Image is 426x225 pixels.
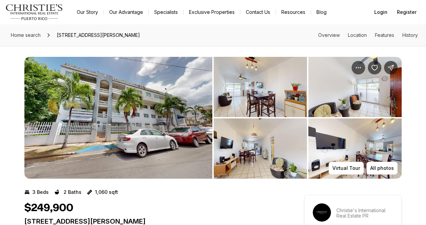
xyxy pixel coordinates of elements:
[318,32,418,38] nav: Page section menu
[32,189,49,195] p: 3 Beds
[276,7,311,17] a: Resources
[54,30,143,41] span: [STREET_ADDRESS][PERSON_NAME]
[64,189,81,195] p: 2 Baths
[366,162,398,175] button: All photos
[384,61,398,74] button: Share Property: 120 BUCARE #106
[368,61,381,74] button: Save Property: 120 BUCARE #106
[24,57,402,179] div: Listing Photos
[149,7,183,17] a: Specialists
[5,4,63,20] img: logo
[348,32,367,38] a: Skip to: Location
[329,162,364,175] button: Virtual Tour
[393,5,421,19] button: Register
[308,118,402,179] button: View image gallery
[370,5,392,19] button: Login
[370,165,394,171] p: All photos
[402,32,418,38] a: Skip to: History
[95,189,118,195] p: 1,060 sqft
[375,32,394,38] a: Skip to: Features
[352,61,365,74] button: Property options
[214,57,402,179] li: 2 of 7
[11,32,41,38] span: Home search
[24,57,212,179] li: 1 of 7
[336,208,393,219] p: Christie's International Real Estate PR
[318,32,340,38] a: Skip to: Overview
[184,7,240,17] a: Exclusive Properties
[240,7,276,17] button: Contact Us
[397,9,417,15] span: Register
[308,57,402,117] button: View image gallery
[104,7,148,17] a: Our Advantage
[374,9,387,15] span: Login
[214,118,307,179] button: View image gallery
[311,7,332,17] a: Blog
[332,165,360,171] p: Virtual Tour
[24,57,212,179] button: View image gallery
[24,202,73,215] h1: $249,900
[71,7,103,17] a: Our Story
[8,30,43,41] a: Home search
[214,57,307,117] button: View image gallery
